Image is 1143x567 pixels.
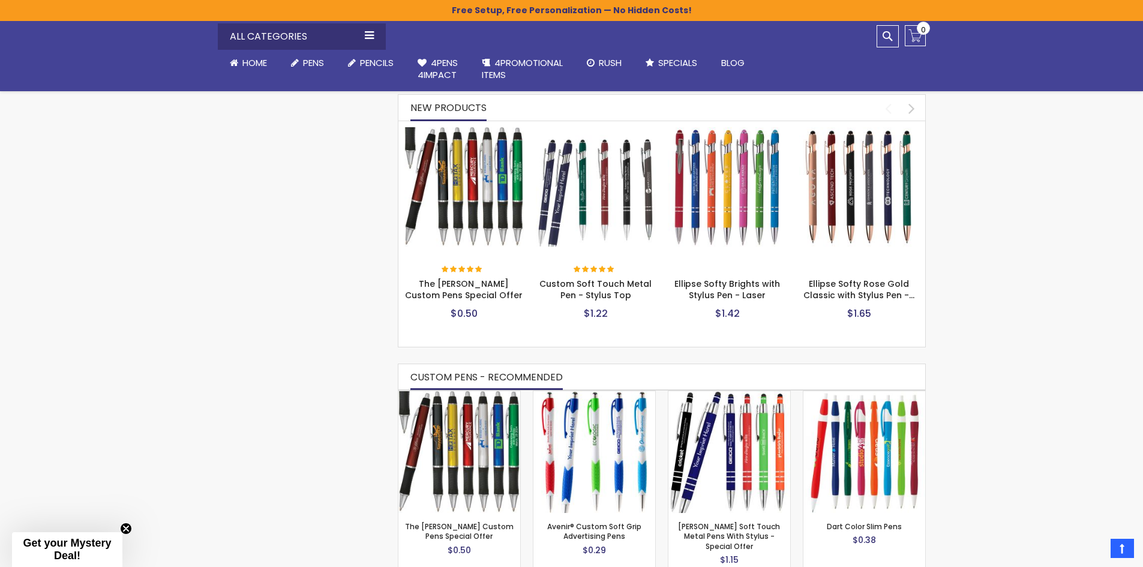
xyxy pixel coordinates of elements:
span: $0.38 [853,534,876,546]
span: Rush [599,56,622,69]
a: Custom Soft Touch Metal Pen - Stylus Top [536,127,656,137]
span: 4Pens 4impact [418,56,458,81]
span: $1.42 [715,307,740,320]
span: New Products [410,101,487,115]
a: Blog [709,50,757,76]
a: Specials [634,50,709,76]
span: $0.50 [448,544,471,556]
a: 0 [905,25,926,46]
img: Dart Color slim Pens [803,391,925,513]
a: Rush [575,50,634,76]
a: Dart Color slim Pens [803,391,925,401]
div: 100% [442,266,484,274]
a: 4PROMOTIONALITEMS [470,50,575,89]
div: 100% [574,266,616,274]
a: The [PERSON_NAME] Custom Pens Special Offer [405,278,523,301]
div: Get your Mystery Deal!Close teaser [12,532,122,567]
a: Avenir® Custom Soft Grip Advertising Pens [533,391,655,401]
img: Celeste Soft Touch Metal Pens With Stylus - Special Offer [668,391,790,513]
a: The Barton Custom Pens Special Offer [404,127,524,137]
img: Custom Soft Touch Metal Pen - Stylus Top [536,127,656,247]
div: next [901,98,922,119]
span: 4PROMOTIONAL ITEMS [482,56,563,81]
a: Pens [279,50,336,76]
span: $1.22 [584,307,608,320]
div: prev [878,98,899,119]
iframe: Google Customer Reviews [1044,535,1143,567]
a: Celeste Soft Touch Metal Pens With Stylus - Special Offer [668,391,790,401]
a: [PERSON_NAME] Soft Touch Metal Pens With Stylus - Special Offer [678,521,780,551]
img: Avenir® Custom Soft Grip Advertising Pens [533,391,655,513]
a: Pencils [336,50,406,76]
span: Specials [658,56,697,69]
div: All Categories [218,23,386,50]
span: $0.29 [583,544,606,556]
a: Ellipse Softy Brights with Stylus Pen - Laser [668,127,788,137]
span: 0 [921,24,926,35]
a: Custom Soft Touch Metal Pen - Stylus Top [539,278,652,301]
a: Home [218,50,279,76]
span: $1.65 [847,307,871,320]
img: Ellipse Softy Rose Gold Classic with Stylus Pen - Silver Laser [799,127,919,247]
button: Close teaser [120,523,132,535]
span: $0.50 [451,307,478,320]
span: Get your Mystery Deal! [23,537,111,562]
a: 4Pens4impact [406,50,470,89]
span: $1.15 [720,554,739,566]
a: Dart Color Slim Pens [827,521,902,532]
a: Ellipse Softy Rose Gold Classic with Stylus Pen -… [803,278,914,301]
span: Home [242,56,267,69]
img: The Barton Custom Pens Special Offer [404,127,524,247]
img: The Barton Custom Pens Special Offer [398,391,520,513]
span: Pencils [360,56,394,69]
a: Avenir® Custom Soft Grip Advertising Pens [547,521,641,541]
span: Blog [721,56,745,69]
span: CUSTOM PENS - RECOMMENDED [410,370,563,384]
img: Ellipse Softy Brights with Stylus Pen - Laser [668,127,788,247]
a: The [PERSON_NAME] Custom Pens Special Offer [405,521,514,541]
a: The Barton Custom Pens Special Offer [398,391,520,401]
a: Ellipse Softy Rose Gold Classic with Stylus Pen - Silver Laser [799,127,919,137]
span: Pens [303,56,324,69]
a: Ellipse Softy Brights with Stylus Pen - Laser [674,278,780,301]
